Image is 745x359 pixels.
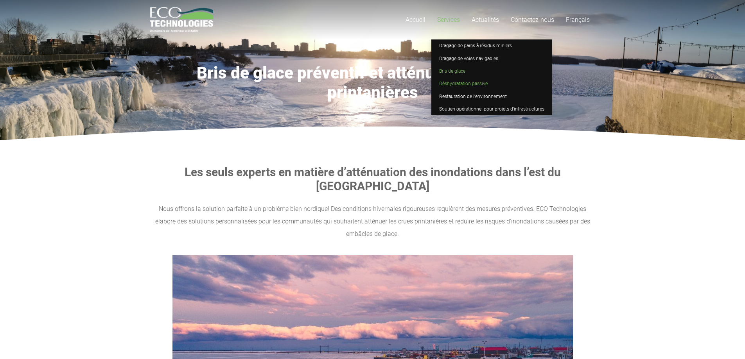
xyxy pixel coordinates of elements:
[185,165,561,193] strong: Les seuls experts en matière d’atténuation des inondations dans l’est du [GEOGRAPHIC_DATA]
[406,16,425,23] span: Accueil
[150,7,214,32] a: logo_EcoTech_ASDR_RGB
[472,16,499,23] span: Actualités
[511,16,554,23] span: Contactez-nous
[431,103,552,115] a: Soutien opérationnel pour projets d’infrastructures
[439,106,544,112] span: Soutien opérationnel pour projets d’infrastructures
[150,63,596,103] h1: Bris de glace préventif et atténuation des crues printanières
[566,16,590,23] span: Français
[150,203,596,240] p: Nous offrons la solution parfaite à un problème bien nordique! Des conditions hivernales rigoureu...
[437,16,460,23] span: Services
[431,39,552,52] a: Dragage de parcs à résidus miniers
[431,52,552,64] a: Dragage de voies navigables
[431,90,552,103] a: Restauration de l’environnement
[431,65,552,77] a: Bris de glace
[439,94,507,99] span: Restauration de l’environnement
[439,81,488,86] span: Déshydratation passive
[439,56,498,61] span: Dragage de voies navigables
[431,77,552,90] a: Déshydratation passive
[439,43,512,48] span: Dragage de parcs à résidus miniers
[439,68,465,74] span: Bris de glace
